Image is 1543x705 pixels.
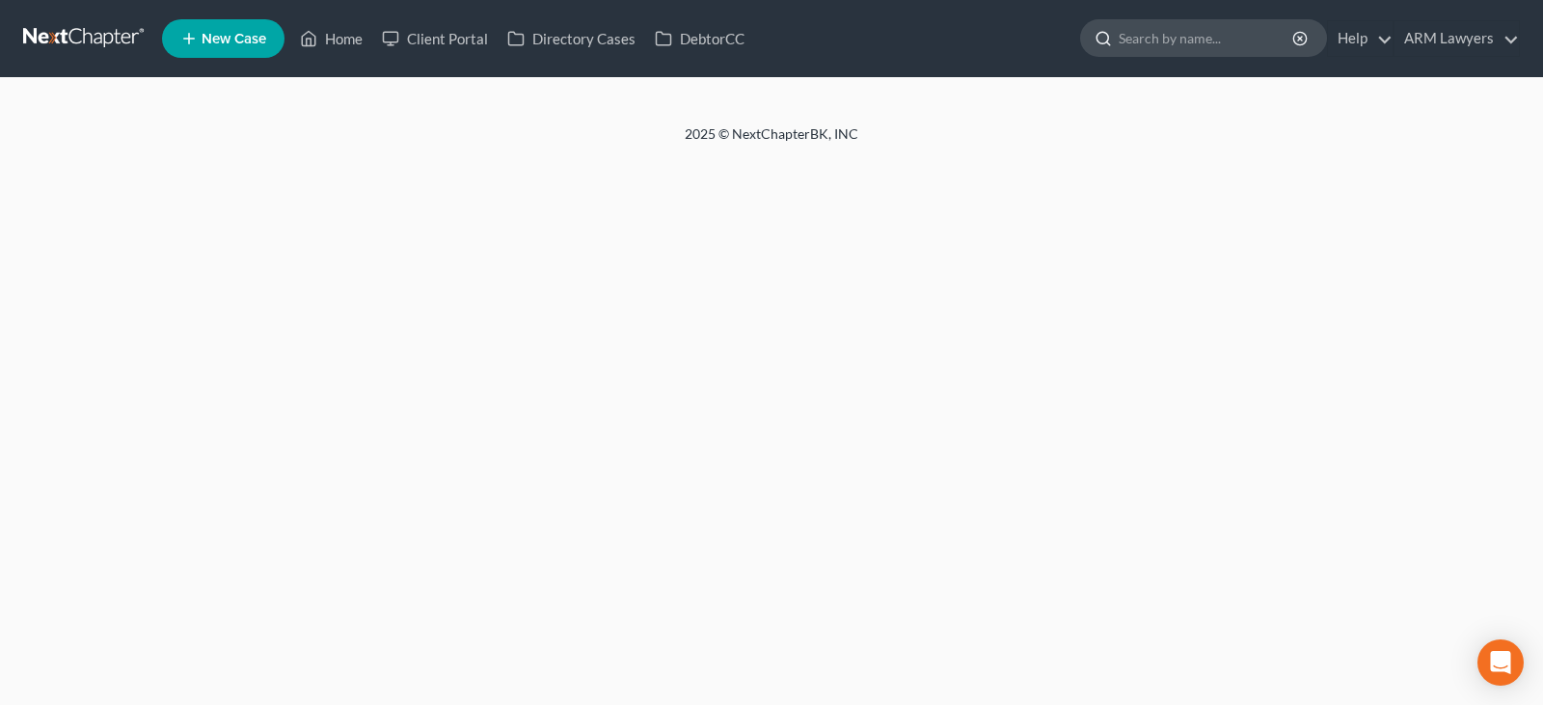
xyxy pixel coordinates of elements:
[1328,21,1393,56] a: Help
[290,21,372,56] a: Home
[1477,639,1524,686] div: Open Intercom Messenger
[222,124,1321,159] div: 2025 © NextChapterBK, INC
[372,21,498,56] a: Client Portal
[202,32,266,46] span: New Case
[498,21,645,56] a: Directory Cases
[1394,21,1519,56] a: ARM Lawyers
[1119,20,1295,56] input: Search by name...
[645,21,754,56] a: DebtorCC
